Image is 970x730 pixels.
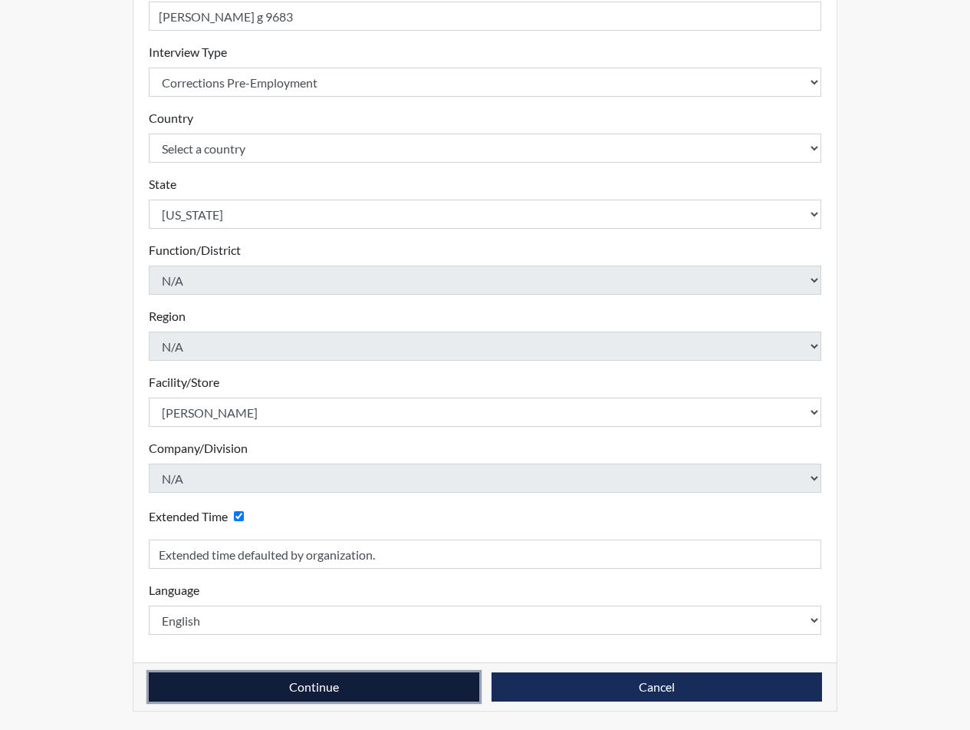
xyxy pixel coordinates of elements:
label: State [149,175,176,193]
button: Continue [149,672,479,702]
button: Cancel [492,672,822,702]
label: Function/District [149,241,241,259]
input: Insert a Registration ID, which needs to be a unique alphanumeric value for each interviewee [149,2,822,31]
input: Reason for Extension [149,540,822,569]
label: Company/Division [149,439,248,457]
label: Interview Type [149,43,227,61]
label: Country [149,109,193,127]
label: Extended Time [149,507,228,526]
label: Language [149,581,199,600]
label: Region [149,307,186,325]
label: Facility/Store [149,373,219,391]
div: Checking this box will provide the interviewee with an accomodation of extra time to answer each ... [149,505,250,527]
